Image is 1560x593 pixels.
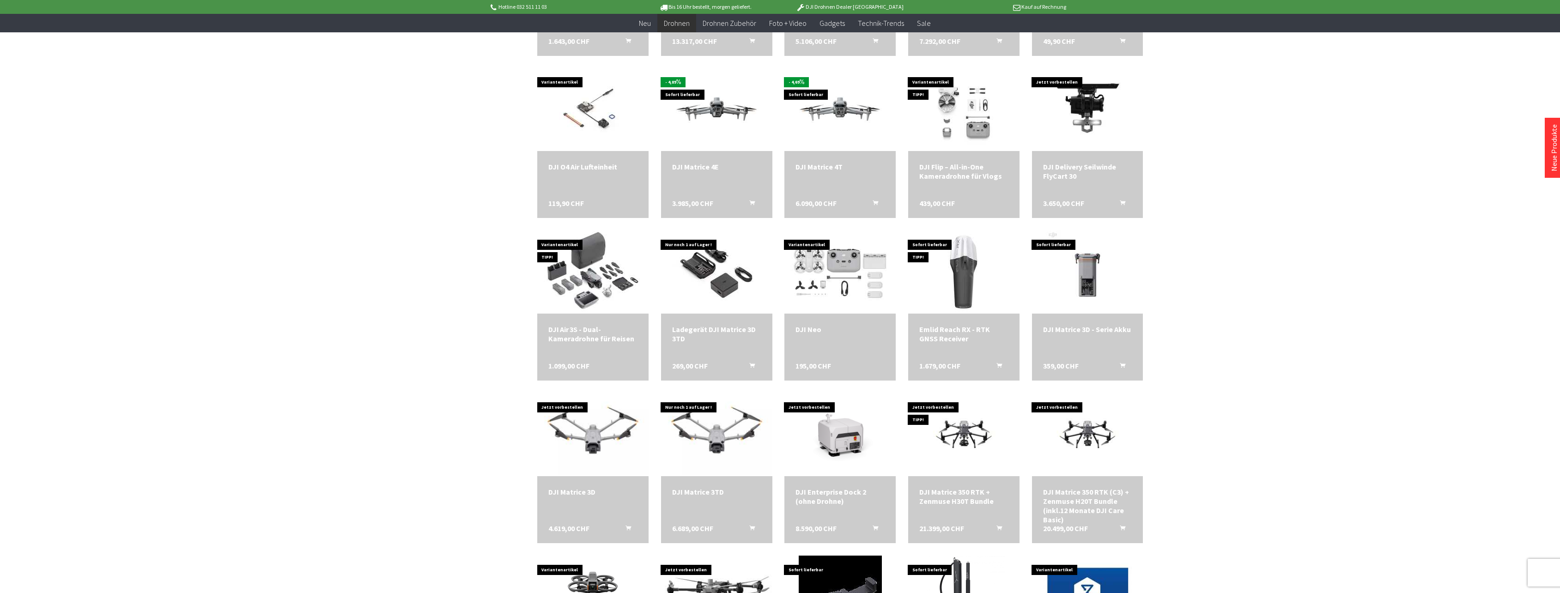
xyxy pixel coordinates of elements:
span: Foto + Video [769,18,807,28]
div: DJI Delivery Seilwinde FlyCart 30 [1043,162,1132,181]
span: 1.099,00 CHF [548,361,589,370]
span: 20.499,00 CHF [1043,524,1088,533]
img: DJI Matrice 350 RTK (C3) + Zenmuse H20T Bundle (inkl.12 Monate DJI Care Basic) [1032,399,1143,470]
span: 7.292,00 CHF [919,36,960,46]
a: Neue Produkte [1549,124,1559,171]
a: DJI Flip – All-in-One Kameradrohne für Vlogs 439,00 CHF [919,162,1008,181]
img: Emlid Reach RX - RTK GNSS Receiver [922,230,1005,314]
span: 119,90 CHF [548,199,584,208]
div: DJI Matrice 4T [795,162,885,171]
span: Drohnen Zubehör [703,18,756,28]
span: Technik-Trends [858,18,904,28]
button: In den Warenkorb [985,524,1008,536]
button: In den Warenkorb [738,361,760,373]
p: Hotline 032 511 11 03 [489,1,633,12]
button: In den Warenkorb [738,36,760,48]
span: Neu [639,18,651,28]
p: Bis 16 Uhr bestellt, morgen geliefert. [633,1,777,12]
span: Gadgets [819,18,845,28]
div: DJI Matrice 3D - Serie Akku [1043,325,1132,334]
img: DJI Matrice 4E [661,79,772,141]
span: 1.679,00 CHF [919,361,960,370]
div: DJI Enterprise Dock 2 (ohne Drohne) [795,487,885,506]
div: DJI Matrice 350 RTK + Zenmuse H30T Bundle [919,487,1008,506]
span: 5.106,00 CHF [795,36,837,46]
a: DJI Matrice 350 RTK (C3) + Zenmuse H20T Bundle (inkl.12 Monate DJI Care Basic) 20.499,00 CHF In d... [1043,487,1132,524]
button: In den Warenkorb [738,199,760,211]
a: Neu [632,14,657,33]
div: DJI Matrice 4E [672,162,761,171]
button: In den Warenkorb [862,524,884,536]
div: Emlid Reach RX - RTK GNSS Receiver [919,325,1008,343]
a: Gadgets [813,14,851,33]
a: Emlid Reach RX - RTK GNSS Receiver 1.679,00 CHF In den Warenkorb [919,325,1008,343]
div: DJI O4 Air Lufteinheit [548,162,637,171]
div: DJI Matrice 350 RTK (C3) + Zenmuse H20T Bundle (inkl.12 Monate DJI Care Basic) [1043,487,1132,524]
span: 195,00 CHF [795,361,831,370]
span: 4.619,00 CHF [548,524,589,533]
a: DJI Enterprise Dock 2 (ohne Drohne) 8.590,00 CHF In den Warenkorb [795,487,885,506]
a: DJI Matrice 4T 6.090,00 CHF In den Warenkorb [795,162,885,171]
button: In den Warenkorb [1109,199,1131,211]
img: DJI Matrice 4T [784,79,896,141]
span: 3.985,00 CHF [672,199,713,208]
button: In den Warenkorb [738,524,760,536]
img: DJI Air 3S - Dual-Kameradrohne für Reisen [544,230,642,314]
span: 269,00 CHF [672,361,708,370]
div: DJI Neo [795,325,885,334]
a: DJI Air 3S - Dual-Kameradrohne für Reisen 1.099,00 CHF [548,325,637,343]
a: DJI Delivery Seilwinde FlyCart 30 3.650,00 CHF In den Warenkorb [1043,162,1132,181]
a: DJI Matrice 3D 4.619,00 CHF In den Warenkorb [548,487,637,496]
img: DJI Matrice 3D - Serie Akku [1046,230,1129,314]
p: DJI Drohnen Dealer [GEOGRAPHIC_DATA] [777,1,922,12]
button: In den Warenkorb [1109,36,1131,48]
img: DJI Neo [791,230,889,314]
span: 1.643,00 CHF [548,36,589,46]
button: In den Warenkorb [985,36,1008,48]
div: Ladegerät DJI Matrice 3D 3TD [672,325,761,343]
img: DJI Delivery Seilwinde FlyCart 30 [1032,68,1143,151]
a: DJI Matrice 3TD 6.689,00 CHF In den Warenkorb [672,487,761,496]
span: 3.650,00 CHF [1043,199,1084,208]
span: 21.399,00 CHF [919,524,964,533]
button: In den Warenkorb [614,36,637,48]
a: DJI Neo 195,00 CHF [795,325,885,334]
div: DJI Air 3S - Dual-Kameradrohne für Reisen [548,325,637,343]
img: DJI Enterprise Dock 2 (ohne Drohne) [784,403,896,466]
a: Sale [911,14,937,33]
img: DJI O4 Air Lufteinheit [537,68,648,151]
span: 6.090,00 CHF [795,199,837,208]
span: Sale [917,18,931,28]
img: DJI Matrice 3TD [661,394,772,474]
span: 439,00 CHF [919,199,955,208]
a: DJI O4 Air Lufteinheit 119,90 CHF [548,162,637,171]
button: In den Warenkorb [862,36,884,48]
p: Kauf auf Rechnung [922,1,1066,12]
button: In den Warenkorb [985,361,1008,373]
span: 8.590,00 CHF [795,524,837,533]
div: DJI Matrice 3D [548,487,637,496]
img: DJI Matrice 350 RTK + Zenmuse H30T Bundle [908,399,1020,470]
img: Ladegerät DJI Matrice 3D 3TD [661,230,772,314]
span: 49,90 CHF [1043,36,1075,46]
a: DJI Matrice 4E 3.985,00 CHF In den Warenkorb [672,162,761,171]
button: In den Warenkorb [1109,524,1131,536]
div: DJI Flip – All-in-One Kameradrohne für Vlogs [919,162,1008,181]
button: In den Warenkorb [862,199,884,211]
button: In den Warenkorb [614,524,637,536]
span: 6.689,00 CHF [672,524,713,533]
img: DJI Flip – All-in-One Kameradrohne für Vlogs [908,68,1019,151]
a: DJI Matrice 350 RTK + Zenmuse H30T Bundle 21.399,00 CHF In den Warenkorb [919,487,1008,506]
a: Technik-Trends [851,14,911,33]
button: In den Warenkorb [1109,361,1131,373]
span: 359,00 CHF [1043,361,1079,370]
div: DJI Matrice 3TD [672,487,761,496]
a: Drohnen [657,14,696,33]
a: Ladegerät DJI Matrice 3D 3TD 269,00 CHF In den Warenkorb [672,325,761,343]
img: DJI Matrice 3D [537,394,649,474]
a: Drohnen Zubehör [696,14,763,33]
span: 13.317,00 CHF [672,36,717,46]
span: Drohnen [664,18,690,28]
a: Foto + Video [763,14,813,33]
a: DJI Matrice 3D - Serie Akku 359,00 CHF In den Warenkorb [1043,325,1132,334]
